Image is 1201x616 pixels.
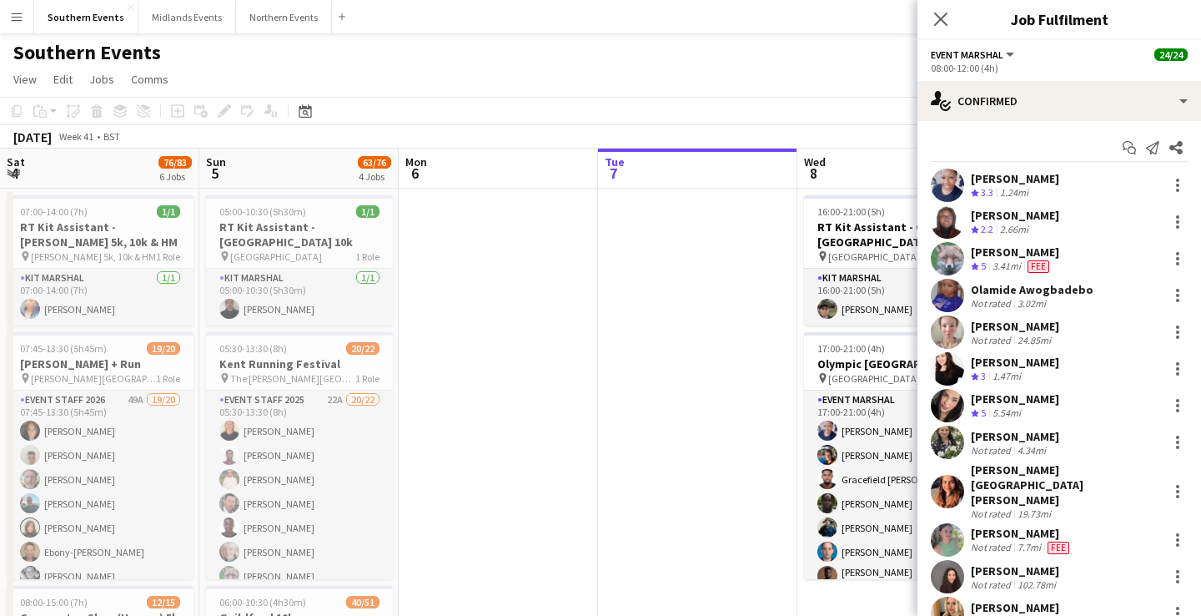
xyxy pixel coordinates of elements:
span: [PERSON_NAME] 5k, 10k & HM [31,250,156,263]
div: Confirmed [917,81,1201,121]
span: Jobs [89,72,114,87]
div: Olamide Awogbadebo [971,282,1093,297]
div: 7.7mi [1014,541,1044,554]
span: 1 Role [156,250,180,263]
div: [PERSON_NAME] [971,391,1059,406]
span: Week 41 [55,130,97,143]
span: 2.2 [981,223,993,235]
span: 05:30-13:30 (8h) [219,342,287,355]
div: [PERSON_NAME] [971,319,1059,334]
span: 5 [981,260,986,272]
span: Fee [1048,542,1069,554]
span: Fee [1028,260,1049,273]
h1: Southern Events [13,40,161,65]
span: 63/76 [358,156,391,169]
h3: Kent Running Festival [206,356,393,371]
div: Not rated [971,297,1014,310]
div: [PERSON_NAME] [971,355,1059,370]
a: Comms [124,68,175,90]
span: 19/20 [147,342,180,355]
span: 06:00-10:30 (4h30m) [219,596,306,608]
span: 40/51 [346,596,379,608]
div: Crew has different fees then in role [1044,541,1073,554]
div: [PERSON_NAME] [971,563,1059,578]
span: 1 Role [355,372,379,385]
span: 05:00-10:30 (5h30m) [219,205,306,218]
div: 5.54mi [989,406,1024,421]
app-job-card: 17:00-21:00 (4h)17/18Olympic [GEOGRAPHIC_DATA] [GEOGRAPHIC_DATA]1 RoleEvent Marshal82A17/1817:00-... [804,332,991,579]
span: Comms [131,72,168,87]
span: Sun [206,154,226,169]
span: Edit [53,72,73,87]
div: 1.47mi [989,370,1024,384]
div: Not rated [971,334,1014,346]
app-job-card: 05:30-13:30 (8h)20/22Kent Running Festival The [PERSON_NAME][GEOGRAPHIC_DATA]1 RoleEvent Staff 20... [206,332,393,579]
button: Event Marshal [931,48,1017,61]
div: [PERSON_NAME] [971,526,1073,541]
div: [PERSON_NAME] [GEOGRAPHIC_DATA][PERSON_NAME] [971,462,1161,507]
span: [GEOGRAPHIC_DATA] [230,250,322,263]
button: Northern Events [236,1,332,33]
h3: Olympic [GEOGRAPHIC_DATA] [804,356,991,371]
span: Event Marshal [931,48,1003,61]
span: 5 [981,406,986,419]
div: 1.24mi [997,186,1032,200]
div: Crew has different fees then in role [1024,260,1053,274]
span: The [PERSON_NAME][GEOGRAPHIC_DATA] [230,372,355,385]
div: 4.34mi [1014,444,1049,457]
button: Southern Events [34,1,138,33]
div: 6 Jobs [159,170,191,183]
div: [PERSON_NAME] [971,429,1059,444]
span: 1/1 [157,205,180,218]
span: Wed [804,154,826,169]
div: 24.85mi [1014,334,1054,346]
span: View [13,72,37,87]
div: Not rated [971,507,1014,520]
span: 3.3 [981,186,993,199]
h3: RT Kit Assistant - Olympic [GEOGRAPHIC_DATA] [804,220,991,250]
button: Midlands Events [138,1,236,33]
div: 19.73mi [1014,507,1054,520]
app-card-role: Kit Marshal1/105:00-10:30 (5h30m)[PERSON_NAME] [206,269,393,326]
div: 3.41mi [989,260,1024,274]
div: 08:00-12:00 (4h) [931,62,1188,74]
h3: RT Kit Assistant - [GEOGRAPHIC_DATA] 10k [206,220,393,250]
h3: Job Fulfilment [917,8,1201,30]
div: 102.78mi [1014,578,1059,591]
div: 4 Jobs [359,170,390,183]
span: 6 [403,164,427,183]
div: 07:45-13:30 (5h45m)19/20[PERSON_NAME] + Run [PERSON_NAME][GEOGRAPHIC_DATA], [GEOGRAPHIC_DATA], [G... [7,332,193,579]
h3: RT Kit Assistant - [PERSON_NAME] 5k, 10k & HM [7,220,193,250]
span: 12/15 [147,596,180,608]
div: [PERSON_NAME] [971,208,1059,223]
app-job-card: 05:00-10:30 (5h30m)1/1RT Kit Assistant - [GEOGRAPHIC_DATA] 10k [GEOGRAPHIC_DATA]1 RoleKit Marshal... [206,195,393,326]
span: Mon [405,154,427,169]
span: 24/24 [1154,48,1188,61]
span: 3 [981,370,986,382]
span: 5 [204,164,226,183]
span: [PERSON_NAME][GEOGRAPHIC_DATA], [GEOGRAPHIC_DATA], [GEOGRAPHIC_DATA] [31,372,156,385]
div: [PERSON_NAME] [971,245,1059,260]
div: BST [103,130,120,143]
span: 16:00-21:00 (5h) [817,205,885,218]
span: [GEOGRAPHIC_DATA] [828,250,920,263]
app-job-card: 07:00-14:00 (7h)1/1RT Kit Assistant - [PERSON_NAME] 5k, 10k & HM [PERSON_NAME] 5k, 10k & HM1 Role... [7,195,193,326]
div: [PERSON_NAME] [971,171,1059,186]
span: 07:45-13:30 (5h45m) [20,342,107,355]
span: 76/83 [158,156,192,169]
span: 20/22 [346,342,379,355]
app-card-role: Kit Marshal1/107:00-14:00 (7h)[PERSON_NAME] [7,269,193,326]
app-card-role: Kit Marshal1/116:00-21:00 (5h)[PERSON_NAME] [804,269,991,326]
div: Not rated [971,578,1014,591]
app-job-card: 16:00-21:00 (5h)1/1RT Kit Assistant - Olympic [GEOGRAPHIC_DATA] [GEOGRAPHIC_DATA]1 RoleKit Marsha... [804,195,991,326]
a: View [7,68,43,90]
span: [GEOGRAPHIC_DATA] [828,372,920,385]
h3: [PERSON_NAME] + Run [7,356,193,371]
span: Sat [7,154,25,169]
span: 7 [602,164,625,183]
